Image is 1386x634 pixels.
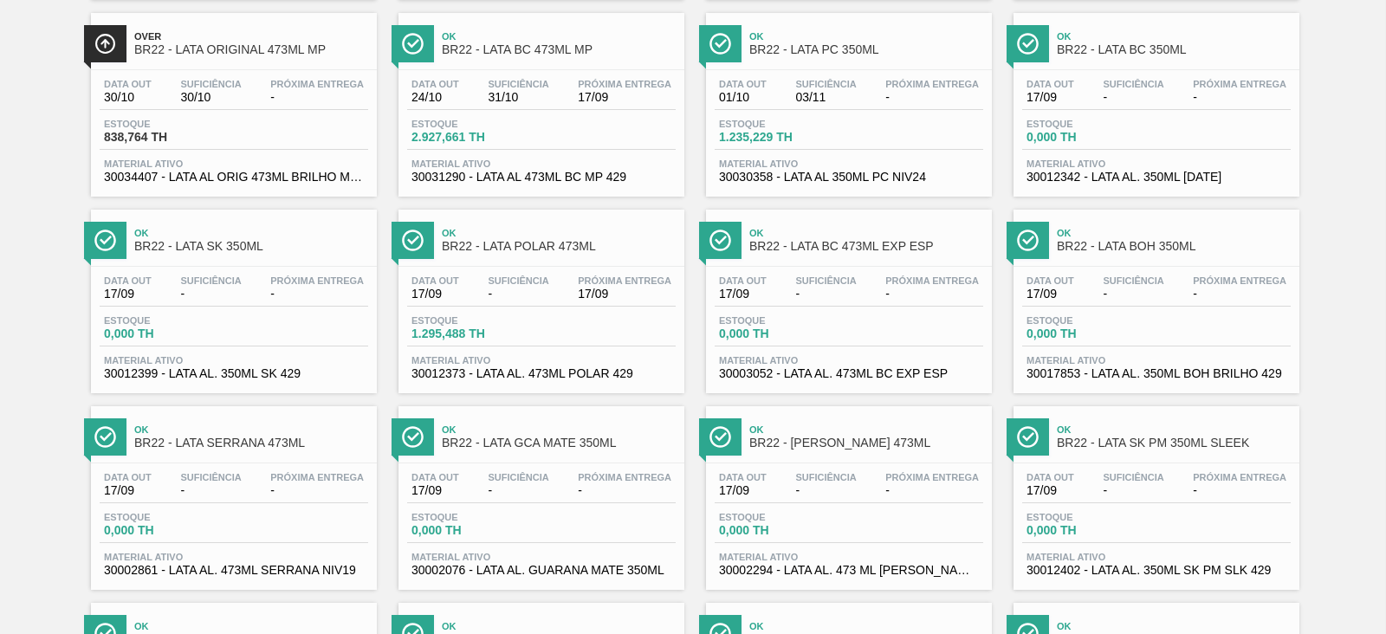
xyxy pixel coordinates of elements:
span: Data out [1027,472,1074,482]
span: Material ativo [1027,158,1286,169]
img: Ícone [709,426,731,448]
a: ÍconeOkBR22 - LATA BOH 350MLData out17/09Suficiência-Próxima Entrega-Estoque0,000 THMaterial ativ... [1001,197,1308,393]
span: BR22 - LATA LISA 473ML [749,437,983,450]
span: BR22 - LATA BC 350ML [1057,43,1291,56]
span: Estoque [411,315,533,326]
span: 30012402 - LATA AL. 350ML SK PM SLK 429 [1027,564,1286,577]
span: - [1103,91,1163,104]
span: Data out [1027,275,1074,286]
span: Material ativo [411,355,671,366]
span: 30/10 [180,91,241,104]
span: - [180,484,241,497]
span: Próxima Entrega [270,472,364,482]
span: Suficiência [1103,275,1163,286]
span: Estoque [719,119,840,129]
span: 17/09 [578,91,671,104]
a: ÍconeOkBR22 - [PERSON_NAME] 473MLData out17/09Suficiência-Próxima Entrega-Estoque0,000 THMaterial... [693,393,1001,590]
span: 30002294 - LATA AL. 473 ML LISA [719,564,979,577]
span: BR22 - LATA BC 473ML MP [442,43,676,56]
a: ÍconeOkBR22 - LATA SK PM 350ML SLEEKData out17/09Suficiência-Próxima Entrega-Estoque0,000 THMater... [1001,393,1308,590]
span: 2.927,661 TH [411,131,533,144]
span: - [270,91,364,104]
img: Ícone [402,33,424,55]
span: Data out [104,472,152,482]
span: - [795,484,856,497]
span: Ok [442,424,676,435]
span: 17/09 [1027,91,1074,104]
span: Ok [1057,31,1291,42]
span: Ok [749,621,983,631]
span: - [885,91,979,104]
span: 0,000 TH [1027,131,1148,144]
span: Estoque [411,119,533,129]
span: Suficiência [1103,79,1163,89]
span: Próxima Entrega [578,79,671,89]
span: 01/10 [719,91,767,104]
span: Próxima Entrega [578,275,671,286]
span: Estoque [1027,119,1148,129]
span: 0,000 TH [104,524,225,537]
span: - [578,484,671,497]
span: - [885,288,979,301]
span: - [1103,484,1163,497]
img: Ícone [94,426,116,448]
span: Material ativo [104,158,364,169]
span: Data out [719,472,767,482]
a: ÍconeOkBR22 - LATA GCA MATE 350MLData out17/09Suficiência-Próxima Entrega-Estoque0,000 THMaterial... [385,393,693,590]
span: 17/09 [411,288,459,301]
span: Ok [442,621,676,631]
span: Ok [1057,424,1291,435]
span: 1.295,488 TH [411,327,533,340]
span: Data out [104,275,152,286]
span: 30/10 [104,91,152,104]
img: Ícone [94,33,116,55]
span: Próxima Entrega [1193,275,1286,286]
span: Material ativo [1027,552,1286,562]
span: 17/09 [719,484,767,497]
span: - [795,288,856,301]
span: Próxima Entrega [885,275,979,286]
span: 30002076 - LATA AL. GUARANA MATE 350ML [411,564,671,577]
span: Estoque [411,512,533,522]
span: Data out [411,79,459,89]
span: Estoque [1027,512,1148,522]
span: 30002861 - LATA AL. 473ML SERRANA NIV19 [104,564,364,577]
span: 0,000 TH [104,327,225,340]
span: Estoque [104,315,225,326]
span: Ok [442,31,676,42]
span: - [270,484,364,497]
span: Material ativo [411,158,671,169]
span: 30034407 - LATA AL ORIG 473ML BRILHO MULTIPACK [104,171,364,184]
span: Ok [1057,621,1291,631]
span: 03/11 [795,91,856,104]
img: Ícone [402,426,424,448]
span: 17/09 [104,288,152,301]
span: Suficiência [488,275,548,286]
span: Ok [749,228,983,238]
span: 1.235,229 TH [719,131,840,144]
a: ÍconeOkBR22 - LATA SK 350MLData out17/09Suficiência-Próxima Entrega-Estoque0,000 THMaterial ativo... [78,197,385,393]
span: 17/09 [1027,288,1074,301]
span: 0,000 TH [719,524,840,537]
span: 17/09 [1027,484,1074,497]
a: ÍconeOkBR22 - LATA SERRANA 473MLData out17/09Suficiência-Próxima Entrega-Estoque0,000 THMaterial ... [78,393,385,590]
span: Over [134,31,368,42]
span: BR22 - LATA GCA MATE 350ML [442,437,676,450]
span: Material ativo [411,552,671,562]
span: 17/09 [104,484,152,497]
span: Suficiência [1103,472,1163,482]
span: BR22 - LATA SERRANA 473ML [134,437,368,450]
span: - [488,484,548,497]
span: Ok [134,424,368,435]
span: Material ativo [104,552,364,562]
span: BR22 - LATA SK PM 350ML SLEEK [1057,437,1291,450]
span: Ok [134,228,368,238]
span: - [885,484,979,497]
span: Ok [134,621,368,631]
span: 30012399 - LATA AL. 350ML SK 429 [104,367,364,380]
span: BR22 - LATA ORIGINAL 473ML MP [134,43,368,56]
span: BR22 - LATA BOH 350ML [1057,240,1291,253]
span: 17/09 [719,288,767,301]
span: 30003052 - LATA AL. 473ML BC EXP ESP [719,367,979,380]
span: 17/09 [411,484,459,497]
